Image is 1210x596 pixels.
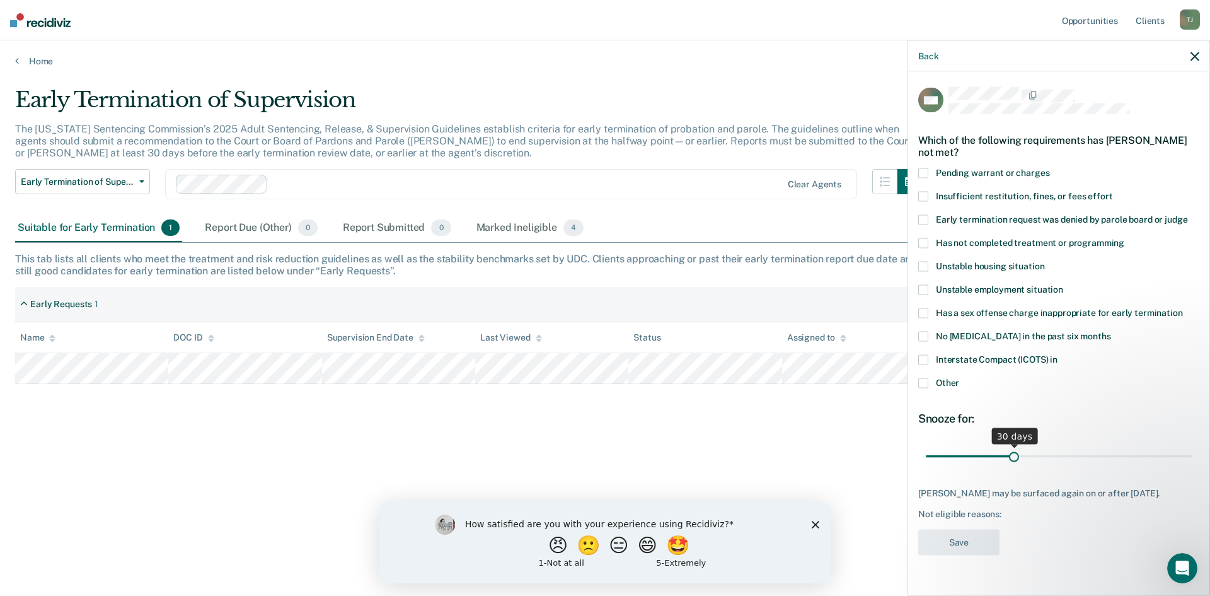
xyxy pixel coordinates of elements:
span: Unstable housing situation [936,260,1044,271]
div: T J [1180,9,1200,30]
span: Has a sex offense charge inappropriate for early termination [936,307,1183,317]
span: Pending warrant or charges [936,167,1049,177]
span: 4 [563,219,584,236]
iframe: Intercom live chat [1167,553,1197,583]
div: This tab lists all clients who meet the treatment and risk reduction guidelines as well as the st... [15,253,1195,277]
div: Report Due (Other) [202,214,320,242]
div: DOC ID [173,332,214,343]
span: Other [936,377,959,387]
div: Suitable for Early Termination [15,214,182,242]
div: Not eligible reasons: [918,509,1199,520]
div: 30 days [992,428,1038,444]
span: Unstable employment situation [936,284,1063,294]
div: Name [20,332,55,343]
span: 0 [431,219,451,236]
img: Recidiviz [10,13,71,27]
span: Insufficient restitution, fines, or fees effort [936,190,1112,201]
span: Interstate Compact (ICOTS) in [936,354,1057,364]
div: Supervision End Date [327,332,425,343]
div: Marked Ineligible [474,214,587,242]
span: 1 [161,219,180,236]
span: No [MEDICAL_DATA] in the past six months [936,330,1110,341]
div: Which of the following requirements has [PERSON_NAME] not met? [918,124,1199,168]
div: Early Termination of Supervision [15,87,923,123]
button: Save [918,529,1000,555]
iframe: Survey by Kim from Recidiviz [379,502,831,583]
div: 1 [95,299,98,310]
div: Snooze for: [918,411,1199,425]
div: Last Viewed [480,332,541,343]
div: Status [633,332,660,343]
a: Home [15,56,1195,67]
div: Early Requests [30,299,92,310]
p: The [US_STATE] Sentencing Commission’s 2025 Adult Sentencing, Release, & Supervision Guidelines e... [15,123,912,159]
div: Clear agents [788,179,841,190]
div: Assigned to [787,332,846,343]
div: [PERSON_NAME] may be surfaced again on or after [DATE]. [918,488,1199,498]
span: Early termination request was denied by parole board or judge [936,214,1187,224]
button: Back [918,50,938,61]
span: 0 [298,219,318,236]
div: Report Submitted [340,214,454,242]
span: Early Termination of Supervision [21,177,134,187]
span: Has not completed treatment or programming [936,237,1124,247]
